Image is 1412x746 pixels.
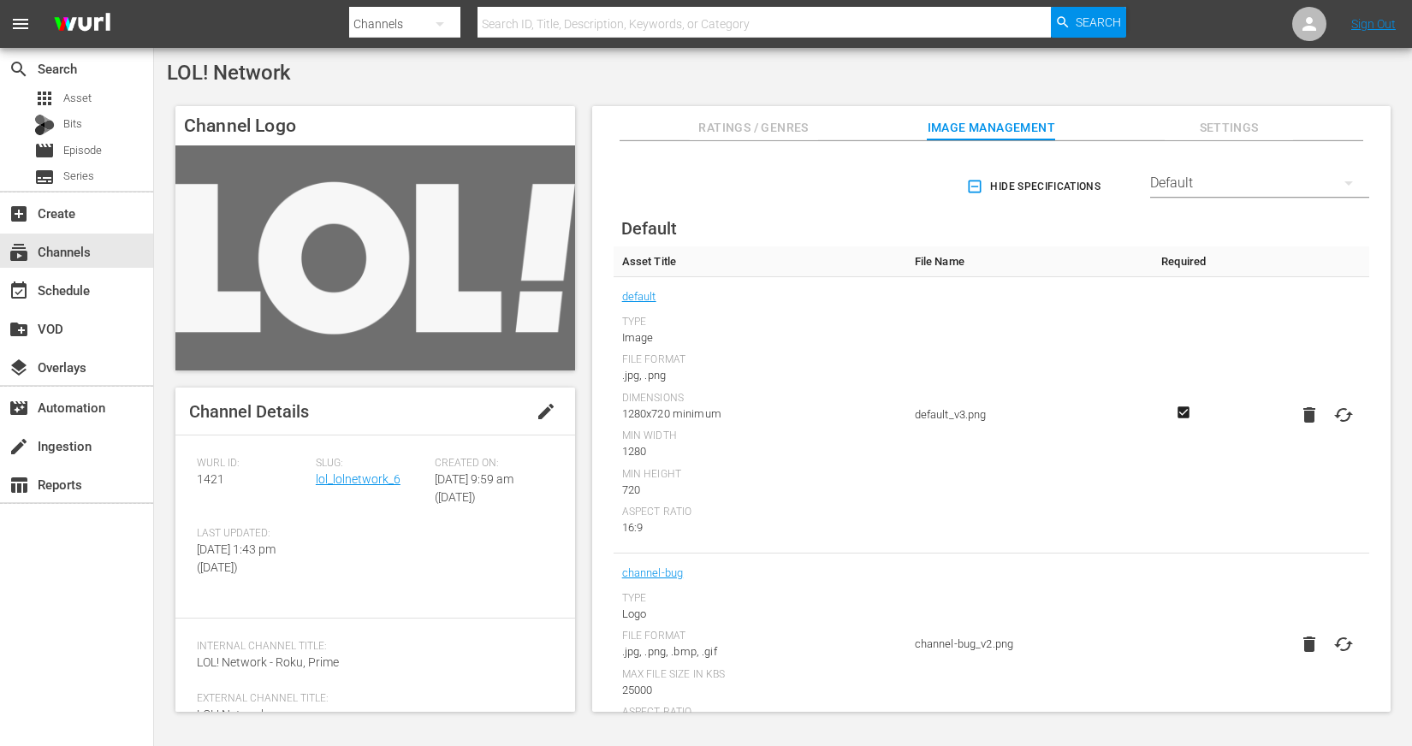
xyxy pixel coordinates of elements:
[622,643,898,660] div: .jpg, .png, .bmp, .gif
[9,319,29,340] span: VOD
[622,329,898,346] div: Image
[197,472,224,486] span: 1421
[622,392,898,406] div: Dimensions
[34,88,55,109] span: Asset
[622,668,898,682] div: Max File Size In Kbs
[622,367,898,384] div: .jpg, .png
[906,554,1153,737] td: channel-bug_v2.png
[197,655,339,669] span: LOL! Network - Roku, Prime
[536,401,556,422] span: edit
[1051,7,1126,38] button: Search
[189,401,309,422] span: Channel Details
[63,142,102,159] span: Episode
[622,592,898,606] div: Type
[622,562,684,584] a: channel-bug
[9,475,29,495] span: Reports
[622,286,656,308] a: default
[963,163,1107,210] button: Hide Specifications
[622,606,898,623] div: Logo
[9,59,29,80] span: Search
[1076,7,1121,38] span: Search
[167,61,291,85] span: LOL! Network
[622,443,898,460] div: 1280
[622,506,898,519] div: Aspect Ratio
[927,117,1055,139] span: Image Management
[621,218,677,239] span: Default
[316,457,426,471] span: Slug:
[1153,246,1215,277] th: Required
[906,246,1153,277] th: File Name
[197,527,307,541] span: Last Updated:
[175,145,575,370] img: LOL! Network
[622,406,898,423] div: 1280x720 minimum
[435,472,513,504] span: [DATE] 9:59 am ([DATE])
[197,640,545,654] span: Internal Channel Title:
[525,391,567,432] button: edit
[906,277,1153,554] td: default_v3.png
[622,682,898,699] div: 25000
[690,117,818,139] span: Ratings / Genres
[63,115,82,133] span: Bits
[10,14,31,34] span: menu
[622,468,898,482] div: Min Height
[41,4,123,44] img: ans4CAIJ8jUAAAAAAAAAAAAAAAAAAAAAAAAgQb4GAAAAAAAAAAAAAAAAAAAAAAAAJMjXAAAAAAAAAAAAAAAAAAAAAAAAgAT5G...
[1150,159,1369,207] div: Default
[622,429,898,443] div: Min Width
[197,692,545,706] span: External Channel Title:
[435,457,545,471] span: Created On:
[34,167,55,187] span: Series
[622,316,898,329] div: Type
[197,457,307,471] span: Wurl ID:
[622,482,898,499] div: 720
[34,140,55,161] span: Episode
[622,706,898,719] div: Aspect Ratio
[9,358,29,378] span: Overlays
[63,90,92,107] span: Asset
[622,630,898,643] div: File Format
[9,398,29,418] span: Automation
[197,708,267,721] span: LOL! Network
[63,168,94,185] span: Series
[1351,17,1396,31] a: Sign Out
[34,115,55,135] div: Bits
[1173,405,1194,420] svg: Required
[970,178,1101,196] span: Hide Specifications
[175,106,575,145] h4: Channel Logo
[1165,117,1293,139] span: Settings
[622,519,898,536] div: 16:9
[9,281,29,301] span: Schedule
[9,204,29,224] span: Create
[614,246,906,277] th: Asset Title
[9,242,29,263] span: Channels
[197,542,276,574] span: [DATE] 1:43 pm ([DATE])
[9,436,29,457] span: Ingestion
[622,353,898,367] div: File Format
[316,472,400,486] a: lol_lolnetwork_6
